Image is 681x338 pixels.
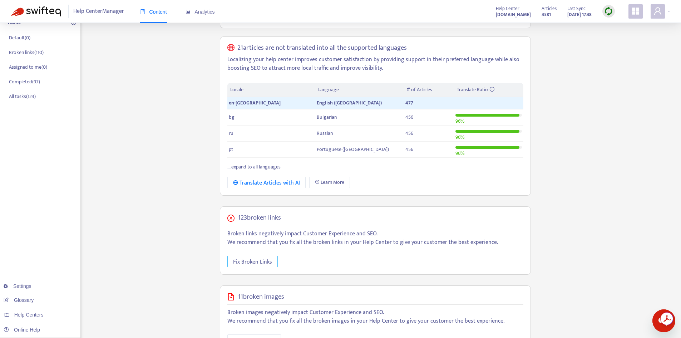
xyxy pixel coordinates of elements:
button: Fix Broken Links [227,256,278,267]
span: English ([GEOGRAPHIC_DATA]) [317,99,382,107]
iframe: Button to launch messaging window [652,309,675,332]
a: ... expand to all languages [227,163,281,171]
span: book [140,9,145,14]
th: Locale [227,83,315,97]
span: Articles [542,5,557,13]
span: Portuguese ([GEOGRAPHIC_DATA]) [317,145,389,153]
img: Swifteq [11,6,61,16]
img: sync.dc5367851b00ba804db3.png [604,7,613,16]
span: global [227,44,235,52]
span: Help Center Manager [73,5,124,18]
span: 96 % [455,133,464,141]
span: en-[GEOGRAPHIC_DATA] [229,99,281,107]
p: Assigned to me ( 0 ) [9,63,47,71]
span: 456 [405,129,413,137]
span: Analytics [186,9,215,15]
span: 456 [405,113,413,121]
span: close-circle [227,215,235,222]
a: Learn More [309,177,350,188]
span: file-image [227,293,235,300]
div: Translate Ratio [457,86,520,94]
span: 477 [405,99,413,107]
th: Language [315,83,404,97]
span: Fix Broken Links [233,258,272,266]
strong: 4581 [542,11,551,19]
span: Russian [317,129,333,137]
strong: [DATE] 17:48 [567,11,592,19]
p: All tasks ( 123 ) [9,93,36,100]
span: bg [229,113,235,121]
span: area-chart [186,9,191,14]
span: 456 [405,145,413,153]
span: appstore [631,7,640,15]
th: # of Articles [404,83,454,97]
span: Content [140,9,167,15]
p: Broken images negatively impact Customer Experience and SEO. We recommend that you fix all the br... [227,308,523,325]
a: Online Help [4,327,40,333]
div: Translate Articles with AI [233,178,300,187]
span: Learn More [321,178,344,186]
span: 96 % [455,149,464,157]
p: Broken links ( 110 ) [9,49,44,56]
span: ru [229,129,233,137]
a: Settings [4,283,31,289]
span: Help Centers [14,312,44,318]
span: Last Sync [567,5,586,13]
h5: 21 articles are not translated into all the supported languages [237,44,407,52]
strong: [DOMAIN_NAME] [496,11,531,19]
h5: 123 broken links [238,214,281,222]
p: Broken links negatively impact Customer Experience and SEO. We recommend that you fix all the bro... [227,230,523,247]
p: Localizing your help center improves customer satisfaction by providing support in their preferre... [227,55,523,73]
p: Completed ( 97 ) [9,78,40,85]
p: Tasks [7,18,21,27]
span: Bulgarian [317,113,337,121]
a: [DOMAIN_NAME] [496,10,531,19]
h5: 11 broken images [238,293,284,301]
button: Translate Articles with AI [227,177,306,188]
a: Glossary [4,297,34,303]
p: Default ( 0 ) [9,34,30,41]
span: pt [229,145,233,153]
span: 96 % [455,117,464,125]
span: user [653,7,662,15]
span: Help Center [496,5,519,13]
